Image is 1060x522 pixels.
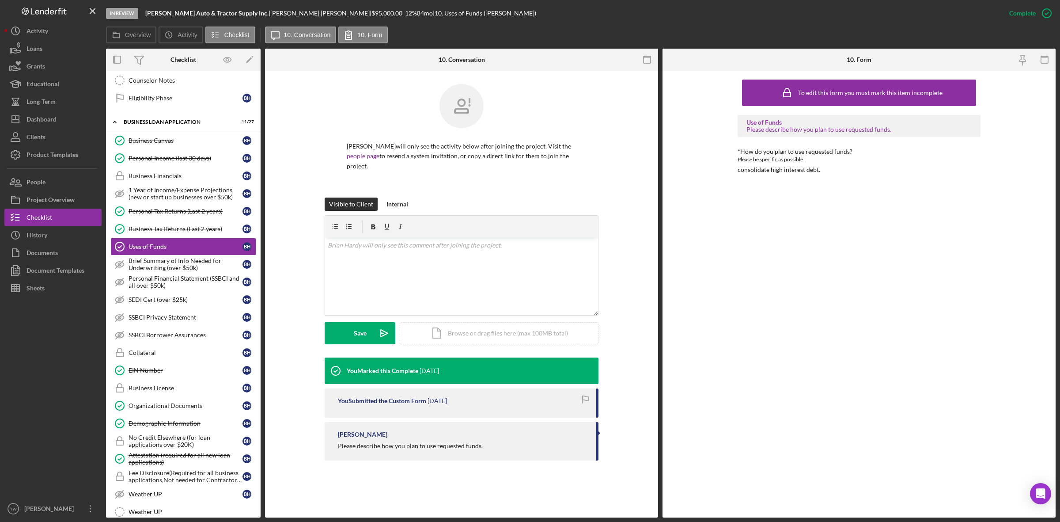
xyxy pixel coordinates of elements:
[405,10,417,17] div: 12 %
[129,349,242,356] div: Collateral
[338,27,388,43] button: 10. Form
[242,171,251,180] div: B H
[242,278,251,286] div: B H
[110,167,256,185] a: Business FinancialsBH
[129,508,256,515] div: Weather UP
[26,93,56,113] div: Long-Term
[26,146,78,166] div: Product Templates
[347,152,379,160] a: people page
[4,128,102,146] button: Clients
[420,367,439,374] time: 2025-07-14 15:57
[242,260,251,269] div: B H
[110,149,256,167] a: Personal Income (last 30 days)BH
[4,244,102,262] button: Documents
[242,348,251,357] div: B H
[124,119,232,125] div: BUSINESS LOAN APPLICATION
[4,146,102,164] button: Product Templates
[4,22,102,40] button: Activity
[329,198,373,211] div: Visible to Client
[242,384,251,392] div: B H
[145,9,269,17] b: [PERSON_NAME] Auto & Tractor Supply Inc.
[4,262,102,279] a: Document Templates
[110,220,256,238] a: Business Tax Returns (Last 2 years)BH
[129,434,242,448] div: No Credit Elsewhere (for loan applications over $20K)
[4,75,102,93] a: Educational
[129,172,242,179] div: Business Financials
[110,503,256,521] a: Weather UP
[242,225,251,233] div: B H
[4,110,102,128] button: Dashboard
[26,75,59,95] div: Educational
[110,309,256,326] a: SSBCI Privacy StatementBH
[242,401,251,410] div: B H
[242,136,251,145] div: B H
[110,238,256,255] a: Uses of FundsBH
[26,226,47,246] div: History
[347,367,418,374] div: You Marked this Complete
[129,491,242,498] div: Weather UP
[417,10,433,17] div: 84 mo
[224,31,250,38] label: Checklist
[110,344,256,362] a: CollateralBH
[110,273,256,291] a: Personal Financial Statement (SSBCI and all over $50k)BH
[4,500,102,518] button: TW[PERSON_NAME]
[159,27,203,43] button: Activity
[338,397,426,404] div: You Submitted the Custom Form
[129,296,242,303] div: SEDI Cert (over $25k)
[110,202,256,220] a: Personal Tax Returns (Last 2 years)BH
[4,93,102,110] button: Long-Term
[110,291,256,309] a: SEDI Cert (over $25k)BH
[26,279,45,299] div: Sheets
[106,8,138,19] div: In Review
[746,126,972,133] div: Please describe how you plan to use requested funds.
[129,137,242,144] div: Business Canvas
[242,207,251,216] div: B H
[110,255,256,273] a: Brief Summary of Info Needed for Underwriting (over $50k)BH
[129,420,242,427] div: Demographic Information
[129,95,242,102] div: Eligibility Phase
[129,187,242,201] div: 1 Year of Income/Expense Projections (new or start up businesses over $50k)
[4,279,102,297] button: Sheets
[4,226,102,244] button: History
[26,209,52,229] div: Checklist
[4,191,102,209] button: Project Overview
[106,27,156,43] button: Overview
[238,119,254,125] div: 11 / 27
[26,22,48,42] div: Activity
[242,189,251,198] div: B H
[26,40,42,60] div: Loans
[4,40,102,57] a: Loans
[242,242,251,251] div: B H
[4,209,102,226] a: Checklist
[382,198,413,211] button: Internal
[338,442,483,450] div: Please describe how you plan to use requested funds.
[26,173,45,193] div: People
[129,208,242,215] div: Personal Tax Returns (Last 2 years)
[242,295,251,304] div: B H
[129,385,242,392] div: Business License
[129,452,242,466] div: Attestation (required for all new loan applications)
[1030,483,1051,504] div: Open Intercom Messenger
[26,110,57,130] div: Dashboard
[129,275,242,289] div: Personal Financial Statement (SSBCI and all over $50k)
[1009,4,1036,22] div: Complete
[129,331,242,339] div: SSBCI Borrower Assurances
[110,485,256,503] a: Weather UPBH
[270,10,371,17] div: [PERSON_NAME] [PERSON_NAME] |
[110,415,256,432] a: Demographic InformationBH
[242,437,251,446] div: B H
[439,56,485,63] div: 10. Conversation
[129,314,242,321] div: SSBCI Privacy Statement
[26,57,45,77] div: Grants
[738,148,980,155] div: *How do you plan to use requested funds?
[205,27,255,43] button: Checklist
[242,94,251,103] div: B H
[178,31,197,38] label: Activity
[129,243,242,250] div: Uses of Funds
